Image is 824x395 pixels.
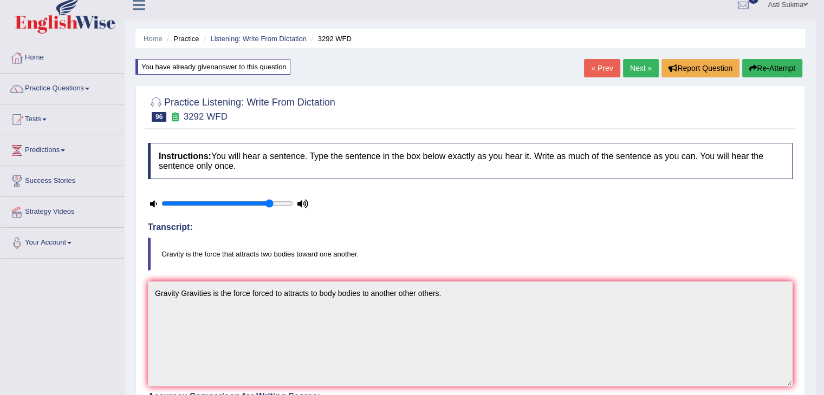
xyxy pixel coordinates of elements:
[144,35,163,43] a: Home
[169,112,180,122] small: Exam occurring question
[1,135,124,162] a: Predictions
[135,59,290,75] div: You have already given answer to this question
[152,112,166,122] span: 96
[148,222,793,232] h4: Transcript:
[742,59,802,77] button: Re-Attempt
[1,166,124,193] a: Success Stories
[1,228,124,255] a: Your Account
[1,43,124,70] a: Home
[1,104,124,131] a: Tests
[148,143,793,179] h4: You will hear a sentence. Type the sentence in the box below exactly as you hear it. Write as muc...
[309,34,352,44] li: 3292 WFD
[148,238,793,271] blockquote: Gravity is the force that attracts two bodies toward one another.
[159,152,211,161] b: Instructions:
[661,59,739,77] button: Report Question
[623,59,659,77] a: Next »
[584,59,620,77] a: « Prev
[184,111,228,122] small: 3292 WFD
[164,34,199,44] li: Practice
[148,95,335,122] h2: Practice Listening: Write From Dictation
[1,74,124,101] a: Practice Questions
[1,197,124,224] a: Strategy Videos
[210,35,307,43] a: Listening: Write From Dictation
